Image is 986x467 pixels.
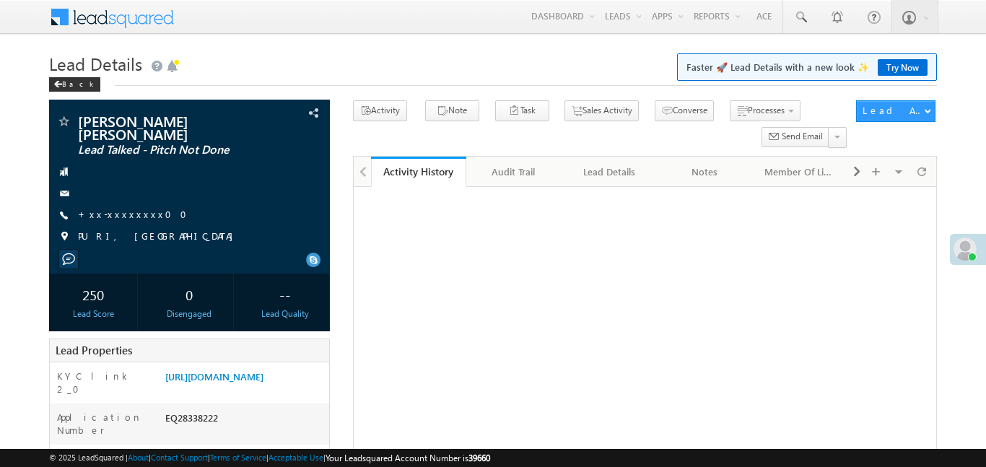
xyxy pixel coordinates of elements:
[564,100,639,121] button: Sales Activity
[78,114,251,140] span: [PERSON_NAME] [PERSON_NAME]
[658,157,753,187] a: Notes
[753,157,848,187] a: Member Of Lists
[149,281,230,307] div: 0
[782,130,823,143] span: Send Email
[162,411,329,431] div: EQ28338222
[686,60,928,74] span: Faster 🚀 Lead Details with a new look ✨
[49,52,142,75] span: Lead Details
[863,104,924,117] div: Lead Actions
[574,163,645,180] div: Lead Details
[425,100,479,121] button: Note
[210,453,266,462] a: Terms of Service
[353,100,407,121] button: Activity
[149,307,230,320] div: Disengaged
[371,157,466,187] a: Activity History
[466,157,562,187] a: Audit Trail
[468,453,490,463] span: 39660
[245,281,326,307] div: --
[382,165,455,178] div: Activity History
[151,453,208,462] a: Contact Support
[128,453,149,462] a: About
[49,77,100,92] div: Back
[53,307,134,320] div: Lead Score
[762,127,829,148] button: Send Email
[856,100,935,122] button: Lead Actions
[49,77,108,89] a: Back
[748,105,785,115] span: Processes
[562,157,658,187] a: Lead Details
[878,59,928,76] a: Try Now
[53,281,134,307] div: 250
[56,343,132,357] span: Lead Properties
[78,143,251,157] span: Lead Talked - Pitch Not Done
[269,453,323,462] a: Acceptable Use
[78,208,196,220] a: +xx-xxxxxxxx00
[669,163,740,180] div: Notes
[57,411,151,437] label: Application Number
[326,453,490,463] span: Your Leadsquared Account Number is
[78,230,240,244] span: PURI, [GEOGRAPHIC_DATA]
[165,370,263,383] a: [URL][DOMAIN_NAME]
[49,451,490,465] span: © 2025 LeadSquared | | | | |
[57,370,151,396] label: KYC link 2_0
[764,163,835,180] div: Member Of Lists
[495,100,549,121] button: Task
[245,307,326,320] div: Lead Quality
[478,163,549,180] div: Audit Trail
[655,100,714,121] button: Converse
[730,100,800,121] button: Processes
